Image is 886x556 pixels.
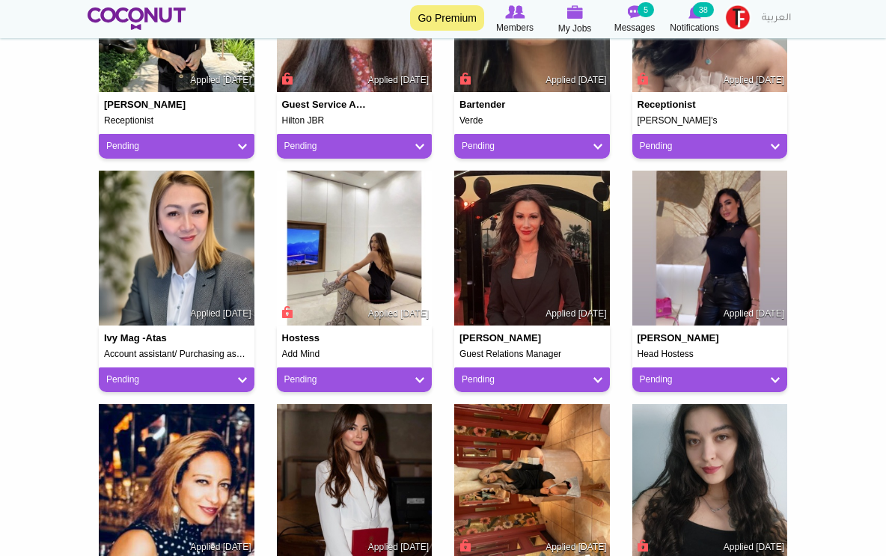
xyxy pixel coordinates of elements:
[627,5,642,19] img: Messages
[277,171,433,326] img: Katarina Krejakovic's picture
[459,349,605,359] h5: Guest Relations Manager
[638,116,783,126] h5: [PERSON_NAME]'s
[545,4,605,36] a: My Jobs My Jobs
[566,5,583,19] img: My Jobs
[688,5,701,19] img: Notifications
[282,349,427,359] h5: Add Mind
[640,373,780,386] a: Pending
[670,20,718,35] span: Notifications
[280,305,293,320] span: Connect to Unlock the Profile
[459,100,546,110] h4: Bartender
[457,71,471,86] span: Connect to Unlock the Profile
[614,20,656,35] span: Messages
[462,140,602,153] a: Pending
[754,4,798,34] a: العربية
[505,5,525,19] img: Browse Members
[88,7,186,30] img: Home
[282,333,369,343] h4: Hostess
[282,100,369,110] h4: Guest Service Agent
[605,4,664,35] a: Messages Messages 5
[459,333,546,343] h4: [PERSON_NAME]
[104,349,249,359] h5: Account assistant/ Purchasing assistant
[104,116,249,126] h5: Receptionist
[410,5,484,31] a: Go Premium
[693,2,714,17] small: 38
[106,140,247,153] a: Pending
[104,333,191,343] h4: Ivy Mag -atas
[558,21,592,36] span: My Jobs
[457,538,471,553] span: Connect to Unlock the Profile
[496,20,534,35] span: Members
[106,373,247,386] a: Pending
[638,333,724,343] h4: [PERSON_NAME]
[282,116,427,126] h5: Hilton JBR
[635,538,649,553] span: Connect to Unlock the Profile
[104,100,191,110] h4: [PERSON_NAME]
[459,116,605,126] h5: Verde
[638,349,783,359] h5: Head Hostess
[485,4,545,35] a: Browse Members Members
[454,171,610,326] img: Chantell Hardy's picture
[99,171,254,326] img: Ivy Mag -atas's picture
[280,71,293,86] span: Connect to Unlock the Profile
[284,373,425,386] a: Pending
[462,373,602,386] a: Pending
[632,171,788,326] img: Sara El maliki's picture
[635,71,649,86] span: Connect to Unlock the Profile
[640,140,780,153] a: Pending
[638,2,654,17] small: 5
[664,4,724,35] a: Notifications Notifications 38
[284,140,425,153] a: Pending
[638,100,724,110] h4: Receptionist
